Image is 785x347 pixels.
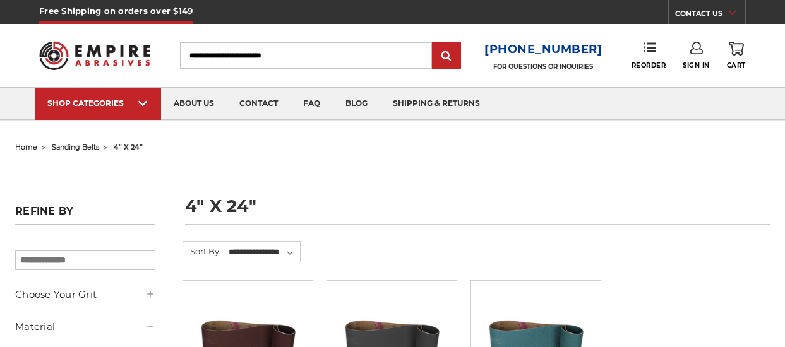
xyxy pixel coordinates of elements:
h5: Material [15,319,155,334]
a: [PHONE_NUMBER] [484,40,602,59]
a: home [15,143,37,151]
span: Cart [727,61,746,69]
img: Empire Abrasives [39,34,150,78]
p: FOR QUESTIONS OR INQUIRIES [484,62,602,71]
a: shipping & returns [380,88,493,120]
h1: 4" x 24" [185,197,770,225]
select: Sort By: [227,243,300,262]
a: sanding belts [52,143,99,151]
span: Reorder [632,61,666,69]
div: SHOP CATEGORIES [47,98,148,108]
h5: Refine by [15,205,155,225]
a: Reorder [632,42,666,69]
a: CONTACT US [675,6,745,24]
a: contact [227,88,291,120]
span: 4" x 24" [114,143,143,151]
input: Submit [434,44,459,69]
a: faq [291,88,333,120]
a: about us [161,88,227,120]
span: Sign In [683,61,710,69]
a: Cart [727,42,746,69]
a: blog [333,88,380,120]
h5: Choose Your Grit [15,287,155,302]
label: Sort By: [183,242,221,261]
